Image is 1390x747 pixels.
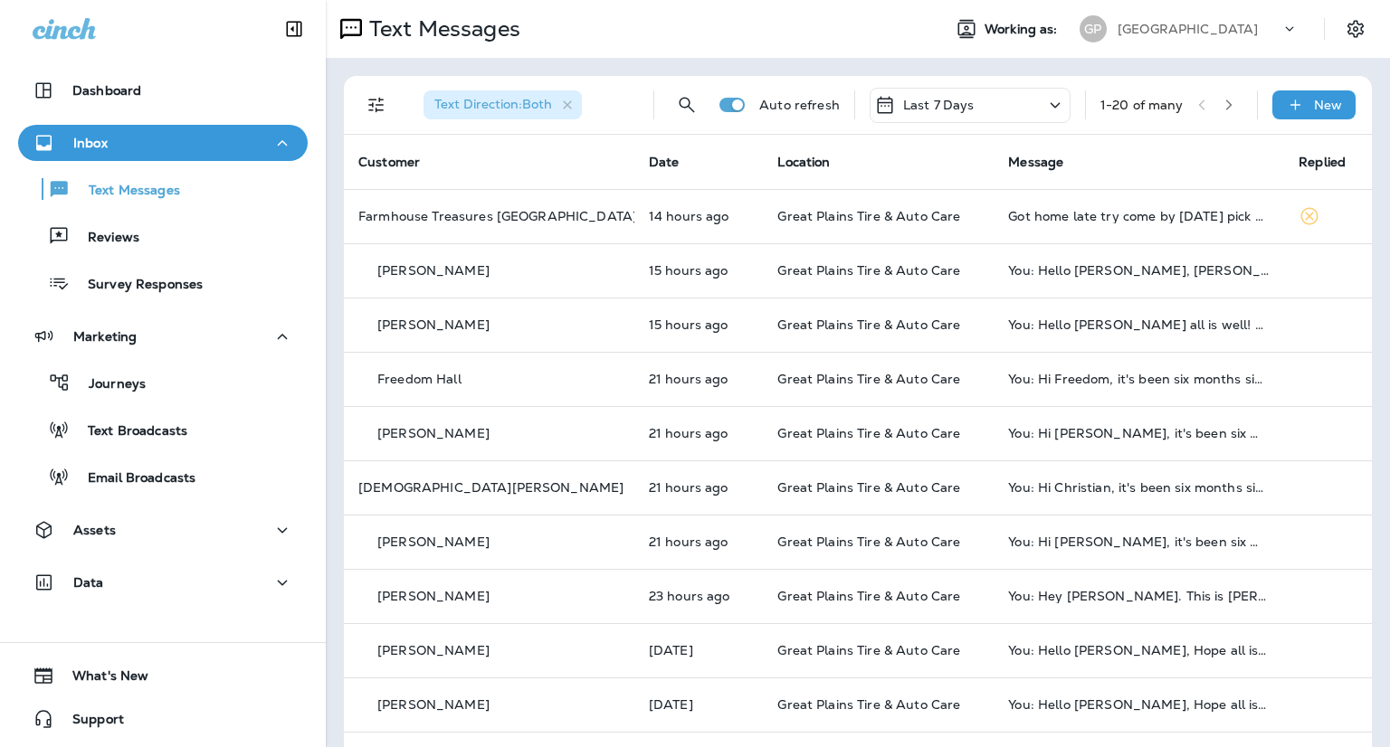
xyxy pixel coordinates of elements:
[777,642,960,658] span: Great Plains Tire & Auto Care
[54,712,124,733] span: Support
[649,589,749,603] p: Oct 13, 2025 08:47 AM
[18,364,308,402] button: Journeys
[72,83,141,98] p: Dashboard
[54,668,148,690] span: What's New
[1008,209,1270,223] div: Got home late try come by tomorrow pick up my tire
[434,96,552,112] span: Text Direction : Both
[777,696,960,713] span: Great Plains Tire & Auto Care
[669,87,705,123] button: Search Messages
[18,411,308,449] button: Text Broadcasts
[649,697,749,712] p: Oct 12, 2025 12:30 PM
[777,317,960,333] span: Great Plains Tire & Auto Care
[358,480,624,495] p: [DEMOGRAPHIC_DATA][PERSON_NAME]
[70,423,187,440] p: Text Broadcasts
[18,512,308,548] button: Assets
[1008,263,1270,278] div: You: Hello Nicole, Hope all is well! This is Justin from Great Plains Tire & Auto Care. I wanted ...
[649,263,749,278] p: Oct 13, 2025 04:30 PM
[649,317,749,332] p: Oct 13, 2025 04:30 PM
[18,657,308,694] button: What's New
[1008,480,1270,495] div: You: Hi Christian, it's been six months since we last serviced your 2022 Ram 3500 at Great Plains...
[362,15,520,43] p: Text Messages
[73,575,104,590] p: Data
[777,425,960,441] span: Great Plains Tire & Auto Care
[377,317,490,332] p: [PERSON_NAME]
[73,329,137,344] p: Marketing
[18,217,308,255] button: Reviews
[1008,697,1270,712] div: You: Hello Jamie, Hope all is well! This is Justin at Great Plains Tire & Auto Care, I wanted to ...
[1008,534,1270,549] div: You: Hi Joe, it's been six months since we last serviced your 2009 Ford F-250 Super Duty at Great...
[377,263,490,278] p: [PERSON_NAME]
[18,701,308,737] button: Support
[649,534,749,549] p: Oct 13, 2025 10:23 AM
[70,230,139,247] p: Reviews
[649,372,749,386] p: Oct 13, 2025 10:23 AM
[1008,372,1270,386] div: You: Hi Freedom, it's been six months since we last serviced your 2007 Ford Fusion at Great Plain...
[377,643,490,657] p: [PERSON_NAME]
[1008,154,1063,170] span: Message
[377,534,490,549] p: [PERSON_NAME]
[777,588,960,604] span: Great Plains Tire & Auto Care
[1118,22,1258,36] p: [GEOGRAPHIC_DATA]
[18,264,308,302] button: Survey Responses
[18,125,308,161] button: Inbox
[377,372,462,386] p: Freedom Hall
[1008,317,1270,332] div: You: Hello Joyce, Hope all is well! This is Justin from Great Plains Tire & Auto Care. I wanted t...
[1008,643,1270,657] div: You: Hello Ronnie, Hope all is well! This is Justin at Great Plains Tire & Auto Care, I wanted to...
[377,426,490,440] p: [PERSON_NAME]
[649,154,680,170] span: Date
[1080,15,1107,43] div: GP
[777,154,830,170] span: Location
[71,376,146,393] p: Journeys
[71,183,180,200] p: Text Messages
[18,458,308,496] button: Email Broadcasts
[759,98,840,112] p: Auto refresh
[18,72,308,109] button: Dashboard
[18,170,308,208] button: Text Messages
[377,589,490,603] p: [PERSON_NAME]
[1339,13,1372,45] button: Settings
[70,277,203,294] p: Survey Responses
[1008,589,1270,603] div: You: Hey Brian. This is Justin @ Great Plains. Your tires have arrived.
[18,318,308,355] button: Marketing
[18,564,308,600] button: Data
[777,534,960,550] span: Great Plains Tire & Auto Care
[424,90,582,119] div: Text Direction:Both
[73,523,116,537] p: Assets
[1314,98,1342,112] p: New
[649,426,749,440] p: Oct 13, 2025 10:23 AM
[1299,154,1346,170] span: Replied
[358,154,420,170] span: Customer
[649,209,749,223] p: Oct 13, 2025 05:19 PM
[777,262,960,279] span: Great Plains Tire & Auto Care
[377,697,490,712] p: [PERSON_NAME]
[1100,98,1184,112] div: 1 - 20 of many
[358,87,395,123] button: Filters
[777,208,960,224] span: Great Plains Tire & Auto Care
[649,643,749,657] p: Oct 12, 2025 02:30 PM
[649,480,749,495] p: Oct 13, 2025 10:23 AM
[777,479,960,496] span: Great Plains Tire & Auto Care
[73,136,108,150] p: Inbox
[70,470,195,487] p: Email Broadcasts
[269,11,319,47] button: Collapse Sidebar
[1008,426,1270,440] div: You: Hi Charlie, it's been six months since we last serviced your 2021 Hyundai Venue at Great Pla...
[985,22,1062,37] span: Working as:
[903,98,975,112] p: Last 7 Days
[777,371,960,387] span: Great Plains Tire & Auto Care
[358,209,637,223] p: Farmhouse Treasures [GEOGRAPHIC_DATA]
